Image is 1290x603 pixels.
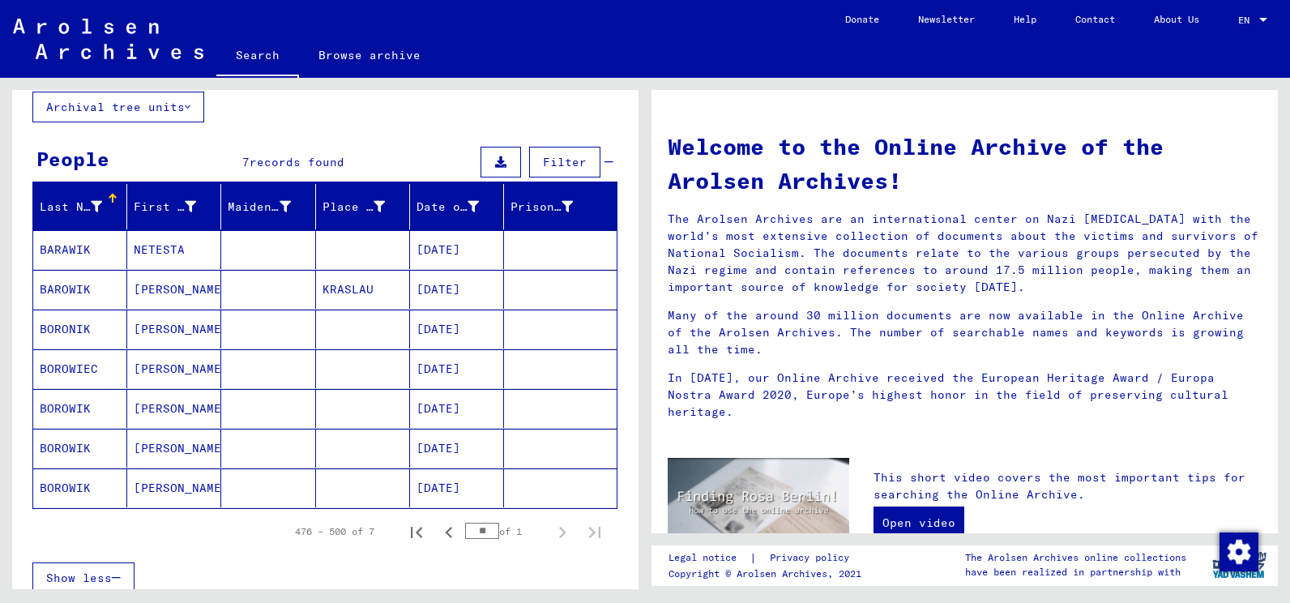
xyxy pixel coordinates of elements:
[228,199,290,216] div: Maiden Name
[965,550,1186,565] p: The Arolsen Archives online collections
[242,155,250,169] span: 7
[295,524,374,539] div: 476 – 500 of 7
[32,562,135,593] button: Show less
[33,389,127,428] mat-cell: BOROWIK
[127,389,221,428] mat-cell: [PERSON_NAME]
[127,270,221,309] mat-cell: [PERSON_NAME]
[33,184,127,229] mat-header-cell: Last Name
[228,194,314,220] div: Maiden Name
[510,199,573,216] div: Prisoner #
[410,389,504,428] mat-cell: [DATE]
[410,270,504,309] mat-cell: [DATE]
[433,515,465,548] button: Previous page
[668,567,869,581] p: Copyright © Arolsen Archives, 2021
[410,349,504,388] mat-cell: [DATE]
[322,199,385,216] div: Place of Birth
[322,194,409,220] div: Place of Birth
[13,19,203,59] img: Arolsen_neg.svg
[1220,532,1258,571] img: Change consent
[668,370,1262,421] p: In [DATE], our Online Archive received the European Heritage Award / Europa Nostra Award 2020, Eu...
[410,310,504,349] mat-cell: [DATE]
[579,515,611,548] button: Last page
[127,230,221,269] mat-cell: NETESTA
[127,184,221,229] mat-header-cell: First Name
[668,550,869,567] div: |
[33,310,127,349] mat-cell: BORONIK
[33,270,127,309] mat-cell: BAROWIK
[874,507,964,539] a: Open video
[546,515,579,548] button: Next page
[757,550,869,567] a: Privacy policy
[410,468,504,507] mat-cell: [DATE]
[40,194,126,220] div: Last Name
[874,469,1262,503] p: This short video covers the most important tips for searching the Online Archive.
[127,310,221,349] mat-cell: [PERSON_NAME]
[127,468,221,507] mat-cell: [PERSON_NAME]
[668,550,750,567] a: Legal notice
[400,515,433,548] button: First page
[543,155,587,169] span: Filter
[299,36,440,75] a: Browse archive
[668,211,1262,296] p: The Arolsen Archives are an international center on Nazi [MEDICAL_DATA] with the world’s most ext...
[410,184,504,229] mat-header-cell: Date of Birth
[668,130,1262,198] h1: Welcome to the Online Archive of the Arolsen Archives!
[33,468,127,507] mat-cell: BOROWIK
[221,184,315,229] mat-header-cell: Maiden Name
[46,571,112,585] span: Show less
[127,349,221,388] mat-cell: [PERSON_NAME]
[316,270,410,309] mat-cell: KRASLAU
[416,194,503,220] div: Date of Birth
[316,184,410,229] mat-header-cell: Place of Birth
[504,184,617,229] mat-header-cell: Prisoner #
[410,230,504,269] mat-cell: [DATE]
[33,349,127,388] mat-cell: BOROWIEC
[529,147,600,177] button: Filter
[1238,15,1256,26] span: EN
[216,36,299,78] a: Search
[33,230,127,269] mat-cell: BARAWIK
[134,199,196,216] div: First Name
[465,524,546,539] div: of 1
[668,307,1262,358] p: Many of the around 30 million documents are now available in the Online Archive of the Arolsen Ar...
[134,194,220,220] div: First Name
[36,144,109,173] div: People
[510,194,597,220] div: Prisoner #
[668,458,849,557] img: video.jpg
[33,429,127,468] mat-cell: BOROWIK
[250,155,344,169] span: records found
[127,429,221,468] mat-cell: [PERSON_NAME]
[1219,532,1258,571] div: Change consent
[416,199,479,216] div: Date of Birth
[40,199,102,216] div: Last Name
[965,565,1186,579] p: have been realized in partnership with
[32,92,204,122] button: Archival tree units
[410,429,504,468] mat-cell: [DATE]
[1209,545,1270,585] img: yv_logo.png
